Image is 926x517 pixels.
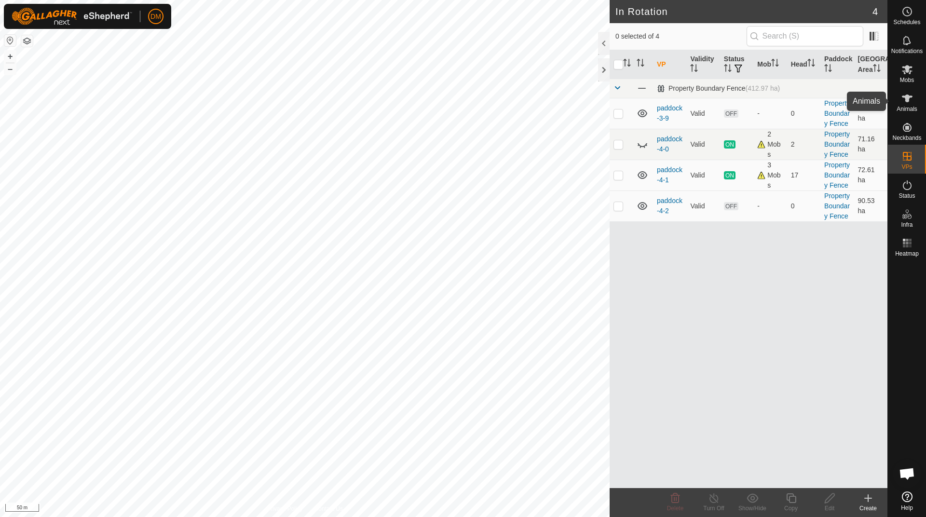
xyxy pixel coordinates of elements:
[849,504,887,513] div: Create
[854,129,887,160] td: 71.16 ha
[888,488,926,515] a: Help
[720,50,753,79] th: Status
[12,8,132,25] img: Gallagher Logo
[892,135,921,141] span: Neckbands
[757,109,783,119] div: -
[893,459,922,488] div: Open chat
[757,160,783,190] div: 3 Mobs
[657,84,780,93] div: Property Boundary Fence
[657,104,682,122] a: paddock-3-9
[615,31,747,41] span: 0 selected of 4
[686,160,720,190] td: Valid
[686,50,720,79] th: Validity
[724,140,735,149] span: ON
[824,66,832,73] p-sorticon: Activate to sort
[787,98,820,129] td: 0
[724,109,738,118] span: OFF
[900,77,914,83] span: Mobs
[901,164,912,170] span: VPs
[686,98,720,129] td: Valid
[686,190,720,221] td: Valid
[824,99,850,127] a: Property Boundary Fence
[824,161,850,189] a: Property Boundary Fence
[615,6,872,17] h2: In Rotation
[657,197,682,215] a: paddock-4-2
[873,66,881,73] p-sorticon: Activate to sort
[4,63,16,75] button: –
[854,50,887,79] th: [GEOGRAPHIC_DATA] Area
[901,222,912,228] span: Infra
[757,129,783,160] div: 2 Mobs
[657,166,682,184] a: paddock-4-1
[854,98,887,129] td: 54.99 ha
[787,160,820,190] td: 17
[854,190,887,221] td: 90.53 ha
[757,201,783,211] div: -
[4,35,16,46] button: Reset Map
[623,60,631,68] p-sorticon: Activate to sort
[897,106,917,112] span: Animals
[810,504,849,513] div: Edit
[314,504,343,513] a: Contact Us
[893,19,920,25] span: Schedules
[824,130,850,158] a: Property Boundary Fence
[657,135,682,153] a: paddock-4-0
[746,84,780,92] span: (412.97 ha)
[724,202,738,210] span: OFF
[724,171,735,179] span: ON
[854,160,887,190] td: 72.61 ha
[895,251,919,257] span: Heatmap
[733,504,772,513] div: Show/Hide
[690,66,698,73] p-sorticon: Activate to sort
[891,48,923,54] span: Notifications
[686,129,720,160] td: Valid
[787,190,820,221] td: 0
[4,51,16,62] button: +
[807,60,815,68] p-sorticon: Activate to sort
[724,66,732,73] p-sorticon: Activate to sort
[787,50,820,79] th: Head
[653,50,686,79] th: VP
[21,35,33,47] button: Map Layers
[772,504,810,513] div: Copy
[753,50,787,79] th: Mob
[901,505,913,511] span: Help
[667,505,684,512] span: Delete
[820,50,854,79] th: Paddock
[747,26,863,46] input: Search (S)
[872,4,878,19] span: 4
[150,12,161,22] span: DM
[824,192,850,220] a: Property Boundary Fence
[694,504,733,513] div: Turn Off
[637,60,644,68] p-sorticon: Activate to sort
[771,60,779,68] p-sorticon: Activate to sort
[267,504,303,513] a: Privacy Policy
[899,193,915,199] span: Status
[787,129,820,160] td: 2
